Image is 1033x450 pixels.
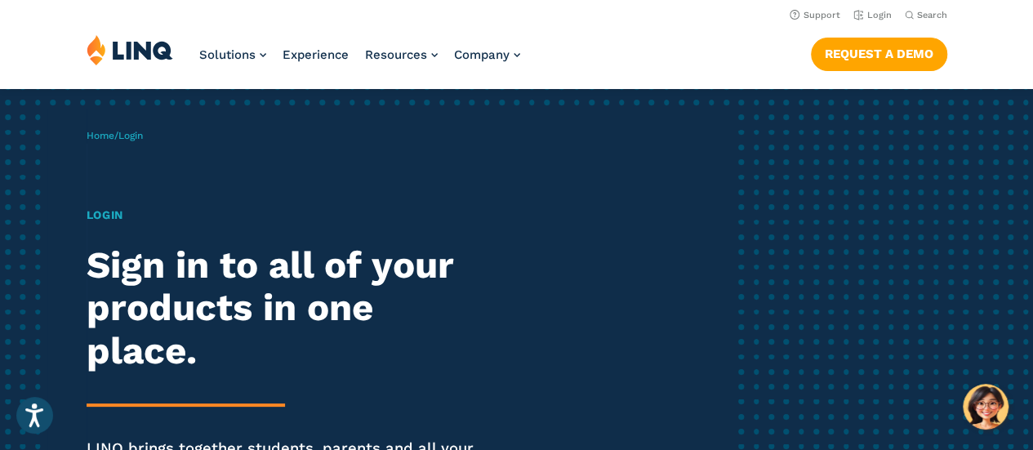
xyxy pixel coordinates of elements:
img: LINQ | K‑12 Software [87,34,173,65]
button: Open Search Bar [905,9,947,21]
span: Company [454,47,510,62]
span: Resources [365,47,427,62]
nav: Primary Navigation [199,34,520,88]
a: Experience [283,47,349,62]
a: Request a Demo [811,38,947,70]
span: Solutions [199,47,256,62]
a: Support [790,10,840,20]
a: Login [853,10,892,20]
span: Search [917,10,947,20]
h1: Login [87,207,484,224]
a: Solutions [199,47,266,62]
span: / [87,130,143,141]
a: Company [454,47,520,62]
nav: Button Navigation [811,34,947,70]
span: Login [118,130,143,141]
h2: Sign in to all of your products in one place. [87,244,484,373]
a: Home [87,130,114,141]
a: Resources [365,47,438,62]
button: Hello, have a question? Let’s chat. [963,384,1009,430]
